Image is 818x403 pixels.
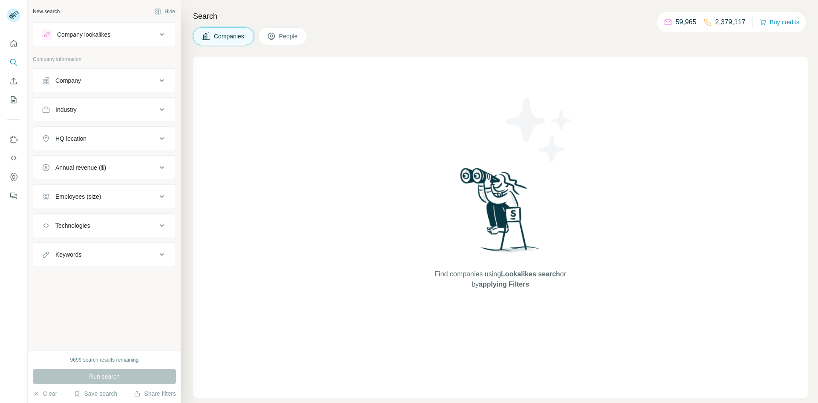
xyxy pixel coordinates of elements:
[193,10,808,22] h4: Search
[33,157,176,178] button: Annual revenue ($)
[715,17,746,27] p: 2,379,117
[7,169,20,185] button: Dashboard
[55,192,101,201] div: Employees (size)
[148,5,181,18] button: Hide
[7,132,20,147] button: Use Surfe on LinkedIn
[57,30,110,39] div: Company lookalikes
[55,76,81,85] div: Company
[33,186,176,207] button: Employees (size)
[134,389,176,398] button: Share filters
[501,91,577,168] img: Surfe Illustration - Stars
[55,163,106,172] div: Annual revenue ($)
[33,55,176,63] p: Company information
[760,16,799,28] button: Buy credits
[70,356,139,364] div: 9699 search results remaining
[7,36,20,51] button: Quick start
[7,55,20,70] button: Search
[7,188,20,203] button: Feedback
[214,32,245,41] span: Companies
[74,389,117,398] button: Save search
[33,244,176,265] button: Keywords
[501,270,560,278] span: Lookalikes search
[55,221,90,230] div: Technologies
[33,24,176,45] button: Company lookalikes
[456,165,545,261] img: Surfe Illustration - Woman searching with binoculars
[33,99,176,120] button: Industry
[33,389,57,398] button: Clear
[55,250,81,259] div: Keywords
[7,151,20,166] button: Use Surfe API
[432,269,568,290] span: Find companies using or by
[55,105,77,114] div: Industry
[676,17,697,27] p: 59,965
[33,215,176,236] button: Technologies
[7,73,20,89] button: Enrich CSV
[33,70,176,91] button: Company
[33,128,176,149] button: HQ location
[7,92,20,107] button: My lists
[55,134,86,143] div: HQ location
[479,281,529,288] span: applying Filters
[279,32,299,41] span: People
[33,8,60,15] div: New search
